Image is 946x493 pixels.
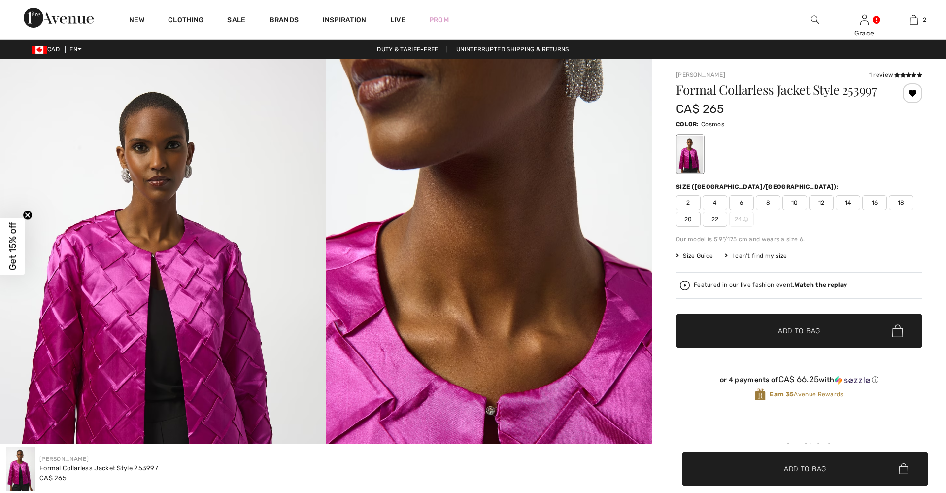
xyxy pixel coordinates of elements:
div: I can't find my size [725,251,787,260]
a: Sign In [860,15,869,24]
span: 2 [676,195,701,210]
img: Formal Collarless Jacket Style 253997 [6,447,35,491]
a: New [129,16,144,26]
div: Our model is 5'9"/175 cm and wears a size 6. [676,235,922,244]
img: ring-m.svg [743,217,748,222]
img: Sezzle [835,376,870,385]
span: 14 [836,195,860,210]
div: Size ([GEOGRAPHIC_DATA]/[GEOGRAPHIC_DATA]): [676,182,841,191]
span: CA$ 265 [676,102,724,116]
span: Add to Bag [778,326,820,336]
span: Avenue Rewards [770,390,843,399]
a: [PERSON_NAME] [676,71,725,78]
span: Color: [676,121,699,128]
span: 20 [676,212,701,227]
span: 8 [756,195,780,210]
span: 2 [923,15,926,24]
img: Watch the replay [680,281,690,290]
strong: Earn 35 [770,391,794,398]
span: 6 [729,195,754,210]
div: 1 review [869,70,922,79]
div: Featured in our live fashion event. [694,282,847,288]
span: 16 [862,195,887,210]
div: or 4 payments of with [676,375,922,385]
a: Prom [429,15,449,25]
a: [PERSON_NAME] [39,456,89,462]
a: Brands [270,16,299,26]
strong: Watch the replay [795,282,847,288]
span: CAD [32,46,64,53]
div: Formal Collarless Jacket Style 253997 [39,463,158,473]
a: Sale [227,16,245,26]
img: Bag.svg [892,324,903,337]
a: Live [390,15,405,25]
span: CA$ 265 [39,474,67,482]
button: Add to Bag [682,452,928,486]
div: Complete this look [676,441,922,453]
img: Avenue Rewards [755,388,766,401]
img: Canadian Dollar [32,46,47,54]
div: Cosmos [677,136,703,173]
span: 22 [703,212,727,227]
h1: Formal Collarless Jacket Style 253997 [676,83,881,96]
button: Add to Bag [676,314,922,348]
a: 2 [889,14,938,26]
img: My Bag [910,14,918,26]
img: search the website [811,14,819,26]
span: 10 [782,195,807,210]
img: My Info [860,14,869,26]
span: Get 15% off [7,222,18,271]
span: EN [69,46,82,53]
span: Add to Bag [784,463,826,474]
span: CA$ 66.25 [778,374,819,384]
img: Bag.svg [899,463,908,474]
span: 24 [729,212,754,227]
span: 18 [889,195,913,210]
div: or 4 payments ofCA$ 66.25withSezzle Click to learn more about Sezzle [676,375,922,388]
span: Size Guide [676,251,713,260]
span: 4 [703,195,727,210]
span: Cosmos [701,121,724,128]
button: Close teaser [23,211,33,220]
span: 12 [809,195,834,210]
div: Grace [840,28,888,38]
a: Clothing [168,16,203,26]
span: Inspiration [322,16,366,26]
img: 1ère Avenue [24,8,94,28]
